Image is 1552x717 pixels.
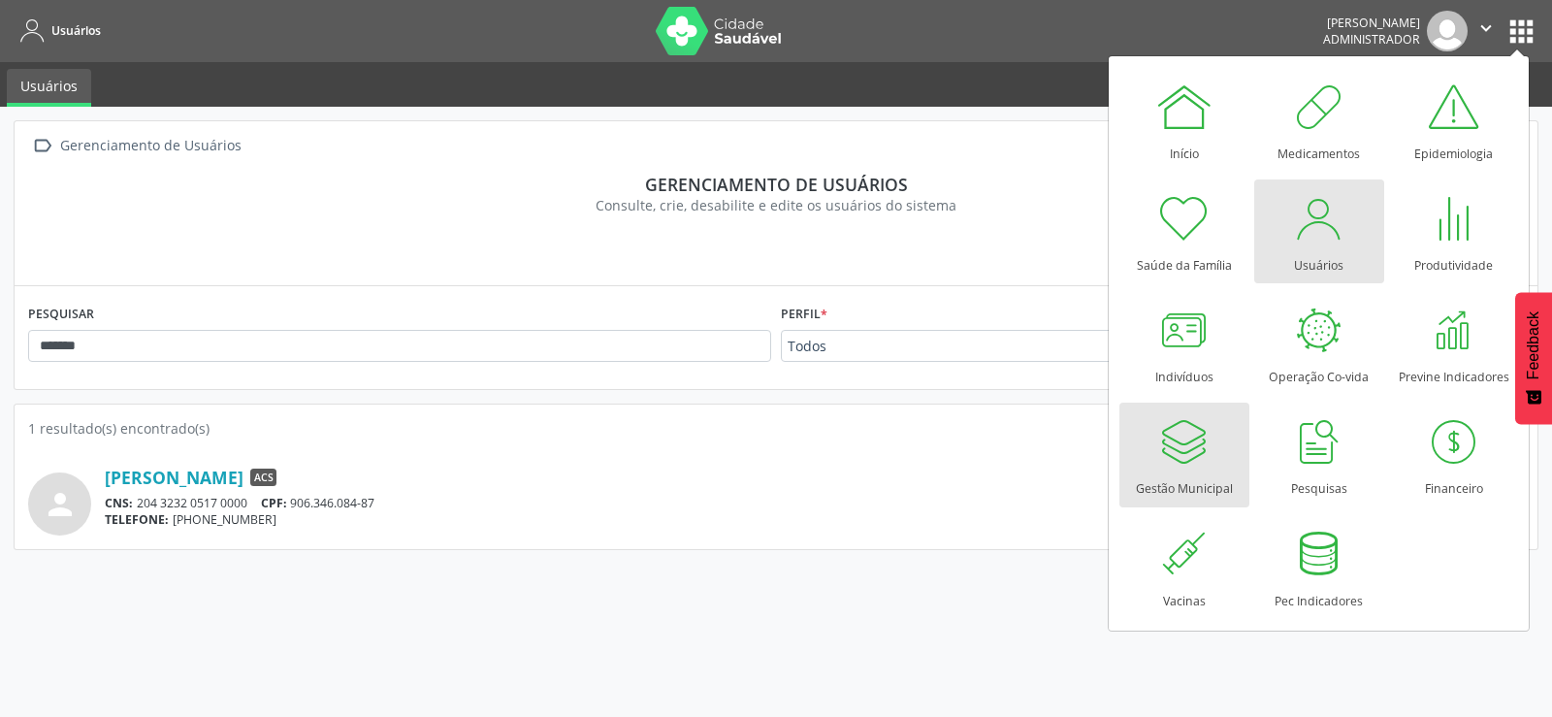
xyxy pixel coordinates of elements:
[1254,515,1384,619] a: Pec Indicadores
[105,511,169,528] span: TELEFONE:
[1504,15,1538,49] button: apps
[1515,292,1552,424] button: Feedback - Mostrar pesquisa
[1119,291,1249,395] a: Indivíduos
[1119,403,1249,506] a: Gestão Municipal
[28,132,244,160] a:  Gerenciamento de Usuários
[42,195,1510,215] div: Consulte, crie, desabilite e edite os usuários do sistema
[1525,311,1542,379] span: Feedback
[28,132,56,160] i: 
[1119,68,1249,172] a: Início
[1389,291,1519,395] a: Previne Indicadores
[1254,291,1384,395] a: Operação Co-vida
[788,337,1108,356] span: Todos
[7,69,91,107] a: Usuários
[250,469,276,486] span: ACS
[42,174,1510,195] div: Gerenciamento de usuários
[261,495,287,511] span: CPF:
[1323,15,1420,31] div: [PERSON_NAME]
[1389,68,1519,172] a: Epidemiologia
[1427,11,1468,51] img: img
[1254,68,1384,172] a: Medicamentos
[1323,31,1420,48] span: Administrador
[28,300,94,330] label: PESQUISAR
[1475,17,1497,39] i: 
[1389,179,1519,283] a: Produtividade
[43,487,78,522] i: person
[105,511,1330,528] div: [PHONE_NUMBER]
[28,418,1524,439] div: 1 resultado(s) encontrado(s)
[56,132,244,160] div: Gerenciamento de Usuários
[1254,403,1384,506] a: Pesquisas
[1119,179,1249,283] a: Saúde da Família
[105,467,243,488] a: [PERSON_NAME]
[51,22,101,39] span: Usuários
[1119,515,1249,619] a: Vacinas
[1468,11,1504,51] button: 
[105,495,133,511] span: CNS:
[1254,179,1384,283] a: Usuários
[781,300,827,330] label: Perfil
[14,15,101,47] a: Usuários
[105,495,1330,511] div: 204 3232 0517 0000 906.346.084-87
[1389,403,1519,506] a: Financeiro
